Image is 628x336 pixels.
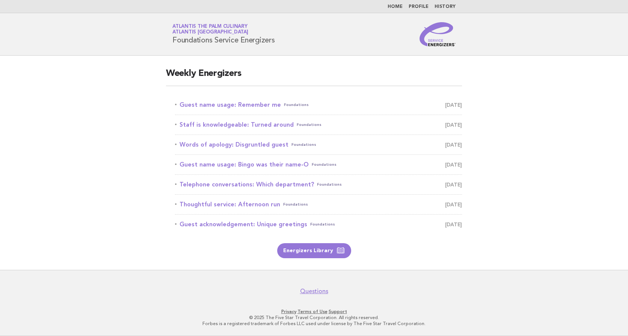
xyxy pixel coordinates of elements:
img: Service Energizers [420,22,456,46]
span: Foundations [291,139,316,150]
p: Forbes is a registered trademark of Forbes LLC used under license by The Five Star Travel Corpora... [84,321,544,327]
span: Foundations [297,120,322,130]
span: [DATE] [445,179,462,190]
a: Staff is knowledgeable: Turned aroundFoundations [DATE] [175,120,462,130]
a: Telephone conversations: Which department?Foundations [DATE] [175,179,462,190]
span: [DATE] [445,120,462,130]
p: © 2025 The Five Star Travel Corporation. All rights reserved. [84,315,544,321]
a: Support [329,309,347,314]
a: Energizers Library [277,243,351,258]
h1: Foundations Service Energizers [172,24,275,44]
a: Guest acknowledgement: Unique greetingsFoundations [DATE] [175,219,462,230]
span: [DATE] [445,100,462,110]
p: · · [84,309,544,315]
span: [DATE] [445,139,462,150]
span: Atlantis [GEOGRAPHIC_DATA] [172,30,248,35]
span: [DATE] [445,159,462,170]
a: Terms of Use [297,309,328,314]
a: Atlantis The Palm CulinaryAtlantis [GEOGRAPHIC_DATA] [172,24,248,35]
span: [DATE] [445,219,462,230]
span: Foundations [283,199,308,210]
a: Profile [409,5,429,9]
a: Words of apology: Disgruntled guestFoundations [DATE] [175,139,462,150]
a: Home [388,5,403,9]
h2: Weekly Energizers [166,68,462,86]
a: Guest name usage: Remember meFoundations [DATE] [175,100,462,110]
a: History [435,5,456,9]
span: Foundations [284,100,309,110]
a: Thoughtful service: Afternoon runFoundations [DATE] [175,199,462,210]
a: Questions [300,288,328,295]
span: Foundations [317,179,342,190]
span: Foundations [310,219,335,230]
a: Guest name usage: Bingo was their name-OFoundations [DATE] [175,159,462,170]
a: Privacy [281,309,296,314]
span: Foundations [312,159,337,170]
span: [DATE] [445,199,462,210]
